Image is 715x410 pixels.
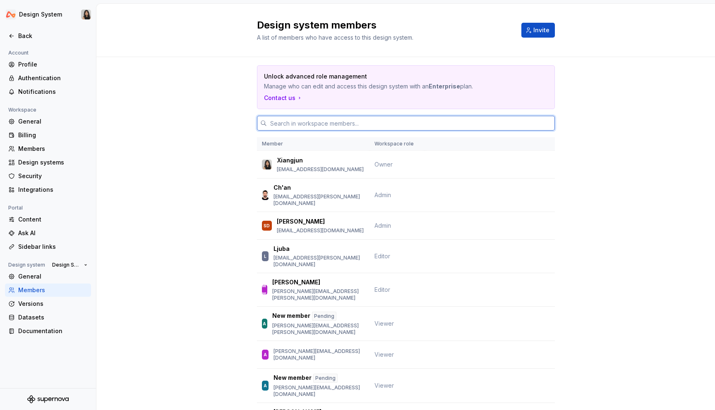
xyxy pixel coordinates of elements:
[5,311,91,324] a: Datasets
[18,74,88,82] div: Authentication
[521,23,555,38] button: Invite
[313,374,338,383] div: Pending
[5,129,91,142] a: Billing
[272,322,365,336] p: [PERSON_NAME][EMAIL_ADDRESS][PERSON_NAME][DOMAIN_NAME]
[18,243,88,251] div: Sidebar links
[264,72,490,81] p: Unlock advanced role management
[257,137,369,151] th: Member
[52,262,81,268] span: Design System
[429,83,460,90] strong: Enterprise
[374,286,390,293] span: Editor
[18,117,88,126] div: General
[2,5,94,24] button: Design SystemXiangjun
[5,48,32,58] div: Account
[18,215,88,224] div: Content
[18,32,88,40] div: Back
[264,82,490,91] p: Manage who can edit and access this design system with an plan.
[5,183,91,196] a: Integrations
[312,312,336,321] div: Pending
[262,160,272,169] img: Xiangjun
[374,253,390,260] span: Editor
[18,145,88,153] div: Members
[5,203,26,213] div: Portal
[277,156,303,164] p: Xiangjun
[5,324,91,338] a: Documentation
[274,184,291,192] p: Ch'an
[262,190,269,200] img: Ch'an
[262,281,267,298] div: MW
[18,88,88,96] div: Notifications
[5,240,91,253] a: Sidebar links
[374,161,393,168] span: Owner
[272,288,365,301] p: [PERSON_NAME][EMAIL_ADDRESS][PERSON_NAME][DOMAIN_NAME]
[374,191,391,198] span: Admin
[27,395,69,403] svg: Supernova Logo
[264,94,303,102] a: Contact us
[18,300,88,308] div: Versions
[18,327,88,335] div: Documentation
[5,297,91,310] a: Versions
[5,156,91,169] a: Design systems
[6,10,16,19] img: 0733df7c-e17f-4421-95a9-ced236ef1ff0.png
[18,272,88,281] div: General
[5,115,91,128] a: General
[257,19,511,32] h2: Design system members
[5,58,91,71] a: Profile
[277,217,325,226] p: [PERSON_NAME]
[5,72,91,85] a: Authentication
[264,350,267,359] div: A
[264,381,267,390] div: A
[274,374,312,383] p: New member
[19,10,62,19] div: Design System
[369,137,425,151] th: Workspace role
[263,319,266,328] div: A
[5,213,91,226] a: Content
[5,105,40,115] div: Workspace
[5,169,91,183] a: Security
[374,320,394,327] span: Viewer
[18,286,88,294] div: Members
[18,60,88,69] div: Profile
[274,255,364,268] p: [EMAIL_ADDRESS][PERSON_NAME][DOMAIN_NAME]
[274,348,364,361] p: [PERSON_NAME][EMAIL_ADDRESS][DOMAIN_NAME]
[274,384,364,398] p: [PERSON_NAME][EMAIL_ADDRESS][DOMAIN_NAME]
[257,34,413,41] span: A list of members who have access to this design system.
[5,284,91,297] a: Members
[18,172,88,180] div: Security
[18,313,88,322] div: Datasets
[5,270,91,283] a: General
[5,260,48,270] div: Design system
[374,382,394,389] span: Viewer
[264,222,270,230] div: SD
[18,131,88,139] div: Billing
[5,85,91,98] a: Notifications
[277,166,364,173] p: [EMAIL_ADDRESS][DOMAIN_NAME]
[18,158,88,167] div: Design systems
[374,351,394,358] span: Viewer
[533,26,549,34] span: Invite
[274,245,290,253] p: Ljuba
[5,142,91,155] a: Members
[81,10,91,19] img: Xiangjun
[272,278,320,286] p: [PERSON_NAME]
[267,116,555,131] input: Search in workspace members...
[5,29,91,43] a: Back
[18,229,88,237] div: Ask AI
[5,226,91,240] a: Ask AI
[18,186,88,194] div: Integrations
[272,312,310,321] p: New member
[374,222,391,229] span: Admin
[274,193,364,207] p: [EMAIL_ADDRESS][PERSON_NAME][DOMAIN_NAME]
[277,227,364,234] p: [EMAIL_ADDRESS][DOMAIN_NAME]
[264,252,266,260] div: L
